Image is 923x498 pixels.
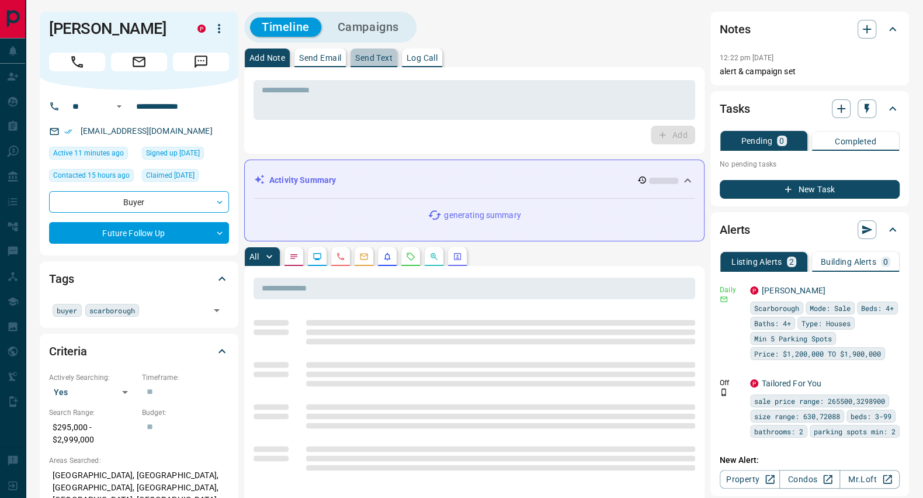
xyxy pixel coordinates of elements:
[821,258,876,266] p: Building Alerts
[762,379,821,388] a: Tailored For You
[269,174,336,186] p: Activity Summary
[254,170,695,191] div: Activity Summary
[299,54,341,62] p: Send Email
[112,99,126,113] button: Open
[779,137,784,145] p: 0
[250,18,321,37] button: Timeline
[754,302,799,314] span: Scarborough
[444,209,521,222] p: generating summary
[750,379,758,388] div: property.ca
[49,342,87,361] h2: Criteria
[835,137,876,146] p: Completed
[839,470,900,489] a: Mr.Loft
[754,317,791,329] span: Baths: 4+
[49,19,180,38] h1: [PERSON_NAME]
[720,99,749,118] h2: Tasks
[49,407,136,418] p: Search Range:
[750,286,758,295] div: property.ca
[720,180,900,199] button: New Task
[406,252,415,261] svg: Requests
[249,54,285,62] p: Add Note
[741,137,772,145] p: Pending
[754,333,832,344] span: Min 5 Parking Spots
[720,378,743,388] p: Off
[142,169,229,185] div: Sun Jul 27 2025
[49,383,136,402] div: Yes
[720,285,743,295] p: Daily
[64,127,72,136] svg: Email Verified
[720,65,900,78] p: alert & campaign set
[789,258,794,266] p: 2
[779,470,839,489] a: Condos
[89,305,135,316] span: scarborough
[142,147,229,163] div: Sat Jul 26 2025
[57,305,78,316] span: buyer
[289,252,299,261] svg: Notes
[146,147,200,159] span: Signed up [DATE]
[720,95,900,123] div: Tasks
[81,126,213,136] a: [EMAIL_ADDRESS][DOMAIN_NAME]
[49,372,136,383] p: Actively Searching:
[49,418,136,449] p: $295,000 - $2,999,000
[49,455,229,466] p: Areas Searched:
[49,147,136,163] div: Mon Aug 18 2025
[53,147,124,159] span: Active 11 minutes ago
[754,348,881,359] span: Price: $1,200,000 TO $1,900,000
[720,295,728,303] svg: Email
[313,252,322,261] svg: Lead Browsing Activity
[383,252,392,261] svg: Listing Alerts
[359,252,369,261] svg: Emails
[720,388,728,396] svg: Push Notification Only
[720,220,750,239] h2: Alerts
[142,407,229,418] p: Budget:
[49,265,229,293] div: Tags
[53,170,130,181] span: Contacted 15 hours ago
[861,302,894,314] span: Beds: 4+
[754,410,840,422] span: size range: 630,72088
[173,53,229,71] span: Message
[762,286,825,295] a: [PERSON_NAME]
[49,337,229,365] div: Criteria
[49,191,229,213] div: Buyer
[49,222,229,244] div: Future Follow Up
[453,252,462,261] svg: Agent Actions
[754,395,885,407] span: sale price range: 265500,3298900
[49,169,136,185] div: Sun Aug 17 2025
[720,20,750,39] h2: Notes
[146,170,195,181] span: Claimed [DATE]
[336,252,345,261] svg: Calls
[801,317,851,329] span: Type: Houses
[720,15,900,43] div: Notes
[209,302,225,319] button: Open
[883,258,888,266] p: 0
[814,426,896,437] span: parking spots min: 2
[355,54,393,62] p: Send Text
[407,54,438,62] p: Log Call
[197,25,206,33] div: property.ca
[720,155,900,173] p: No pending tasks
[49,53,105,71] span: Call
[810,302,851,314] span: Mode: Sale
[731,258,782,266] p: Listing Alerts
[326,18,411,37] button: Campaigns
[720,216,900,244] div: Alerts
[720,470,780,489] a: Property
[111,53,167,71] span: Email
[720,54,773,62] p: 12:22 pm [DATE]
[429,252,439,261] svg: Opportunities
[249,253,259,261] p: All
[142,372,229,383] p: Timeframe:
[754,426,803,437] span: bathrooms: 2
[851,410,891,422] span: beds: 3-99
[720,454,900,466] p: New Alert:
[49,269,74,288] h2: Tags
